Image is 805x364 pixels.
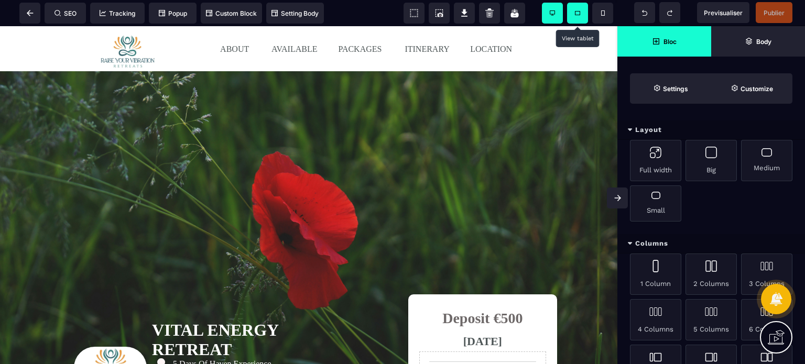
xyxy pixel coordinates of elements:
[429,3,450,24] span: Screenshot
[617,120,805,140] div: Layout
[100,9,135,17] span: Tracking
[206,9,257,17] span: Custom Block
[711,26,805,57] span: Open Layer Manager
[704,9,743,17] span: Previsualiser
[686,140,737,181] div: Big
[617,234,805,253] div: Columns
[630,73,711,104] span: Settings
[429,279,536,306] h2: Deposit €500
[152,294,348,333] div: VITAL ENERGY RETREAT
[741,253,792,295] div: 3 Columns
[741,85,773,93] strong: Customize
[55,9,77,17] span: SEO
[686,253,737,295] div: 2 Columns
[630,299,681,340] div: 4 Columns
[741,140,792,181] div: Medium
[756,38,771,46] strong: Body
[271,9,319,17] span: Setting Body
[764,9,785,17] span: Publier
[74,321,147,362] img: 8ea6e6448278f8bdab73ee5f4a6cfd9b_tmpg9umrs3l-_1_.png
[159,9,187,17] span: Popup
[697,2,749,23] span: Preview
[429,306,536,325] text: [DATE]
[711,73,792,104] span: Open Style Manager
[617,26,711,57] span: Open Blocks
[630,253,681,295] div: 1 Column
[94,8,160,45] img: 8ea6e6448278f8bdab73ee5f4a6cfd9b_tmpg9umrs3l-_1_.png
[741,299,792,340] div: 6 Columns
[630,140,681,181] div: Full width
[663,38,677,46] strong: Bloc
[209,16,523,30] text: ABOUT AVAILABLE PACKAGES ITINERARY LOCATION
[404,3,425,24] span: View components
[686,299,737,340] div: 5 Columns
[663,85,688,93] strong: Settings
[173,333,345,343] div: 5 Days Of Haven Experience
[630,185,681,222] div: Small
